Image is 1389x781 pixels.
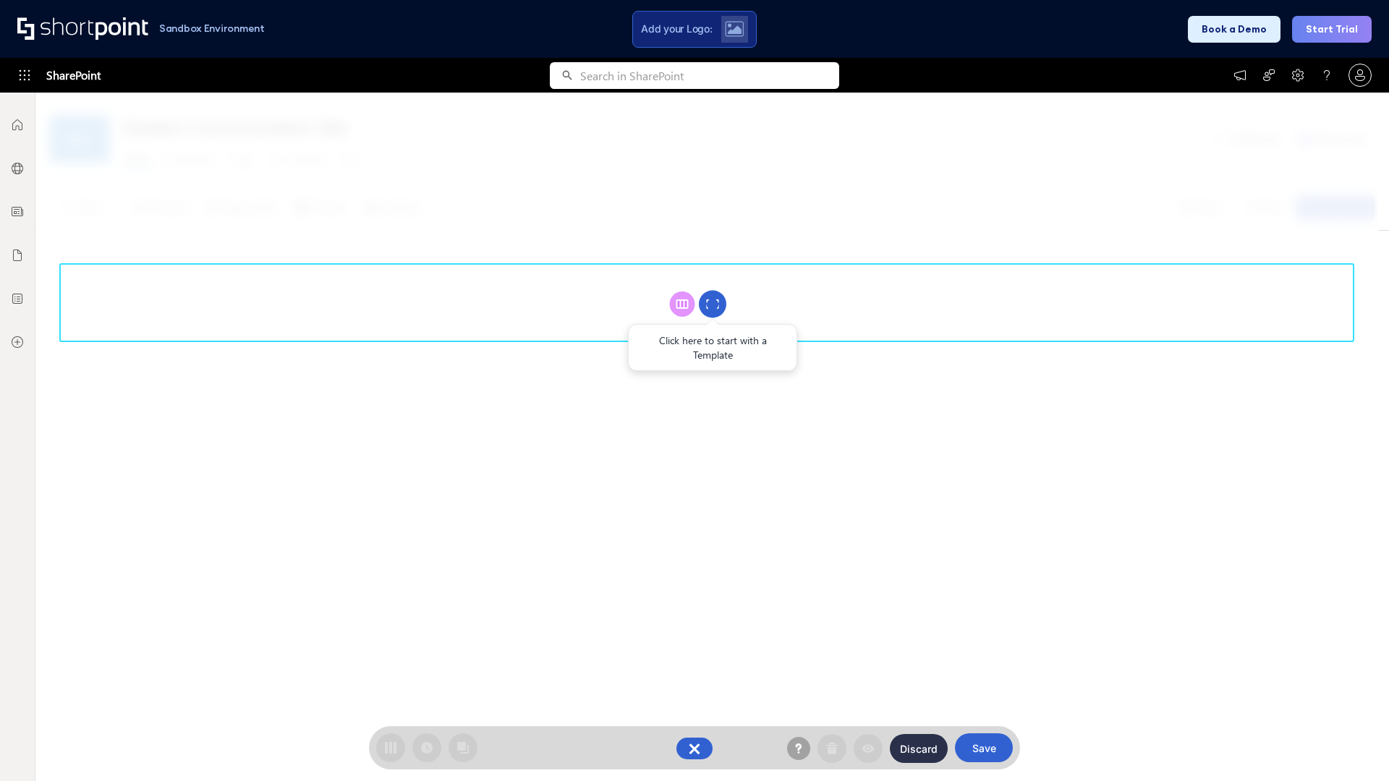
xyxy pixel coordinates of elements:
[46,58,101,93] span: SharePoint
[1188,16,1280,43] button: Book a Demo
[159,25,265,33] h1: Sandbox Environment
[580,62,839,89] input: Search in SharePoint
[1129,613,1389,781] iframe: Chat Widget
[955,733,1013,762] button: Save
[890,734,948,763] button: Discard
[1292,16,1372,43] button: Start Trial
[641,22,712,35] span: Add your Logo:
[725,21,744,37] img: Upload logo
